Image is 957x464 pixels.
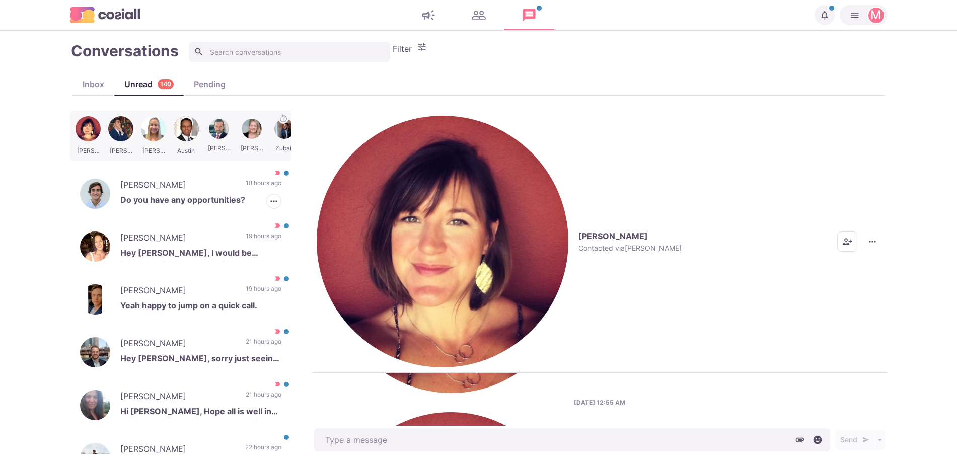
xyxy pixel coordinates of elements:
[317,116,682,367] button: Amy Damrell[PERSON_NAME]Contacted via[PERSON_NAME]
[189,42,390,62] input: Search conversations
[120,299,281,315] p: Yeah happy to jump on a quick call.
[120,337,236,352] p: [PERSON_NAME]
[80,179,110,209] img: Sam Harned
[120,194,281,209] p: Do you have any opportunities?
[246,231,281,247] p: 19 hours ago
[815,5,835,25] button: Notifications
[862,231,882,252] button: More menu
[80,337,110,367] img: Brennan Stieber
[246,390,281,405] p: 21 hours ago
[80,390,110,420] img: Cheryl Adams
[870,9,881,21] div: Martin
[120,247,281,262] p: Hey [PERSON_NAME], I would be interested in a 360 role with room to grow. As well as fully remote...
[80,284,110,315] img: Tyler Schrader
[120,390,236,405] p: [PERSON_NAME]
[574,398,625,407] p: [DATE] 12:55 AM
[393,42,427,55] button: Filter
[120,352,281,367] p: Hey [PERSON_NAME], sorry just seeing this I am open to a call Fridays work best or can chat after...
[160,80,171,89] p: 140
[184,78,236,90] div: Pending
[80,231,110,262] img: Robyn Britton
[245,443,281,458] p: 22 hours ago
[837,231,857,252] button: Add add contacts
[810,432,825,447] button: Select emoji
[246,284,281,299] p: 19 hours ago
[840,5,888,25] button: Martin
[578,231,648,241] p: [PERSON_NAME]
[317,116,568,367] img: Amy Damrell
[120,231,236,247] p: [PERSON_NAME]
[70,7,140,23] img: logo
[835,430,874,450] button: Send
[72,78,114,90] div: Inbox
[120,405,281,420] p: Hi [PERSON_NAME], Hope all is well in your world. Always open to exploring options...
[120,284,236,299] p: [PERSON_NAME]
[578,244,682,253] p: Contacted via [PERSON_NAME]
[71,42,179,60] h1: Conversations
[114,78,184,90] div: Unread
[120,443,235,458] p: [PERSON_NAME]
[120,179,236,194] p: [PERSON_NAME]
[246,179,281,194] p: 18 hours ago
[246,337,281,352] p: 21 hours ago
[792,432,807,447] button: Attach files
